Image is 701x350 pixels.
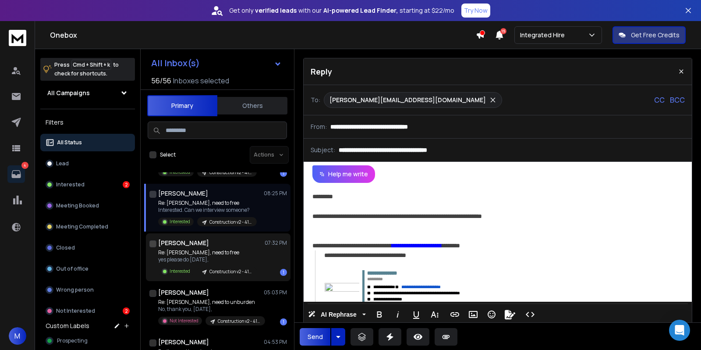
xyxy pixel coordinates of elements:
h1: [PERSON_NAME] [158,189,208,198]
button: Bold (⌘B) [371,306,388,323]
p: Re: [PERSON_NAME], need to free [158,249,257,256]
button: AI Rephrase [306,306,368,323]
p: 08:25 PM [264,190,287,197]
button: Help me write [312,165,375,183]
span: 56 / 56 [151,75,171,86]
button: Not Interested2 [40,302,135,320]
p: Construction v2 - 41k Leads [209,169,251,176]
h1: [PERSON_NAME] [158,288,209,297]
span: Cmd + Shift + k [71,60,111,70]
div: 1 [280,318,287,325]
button: Send [300,328,330,346]
p: 04:53 PM [264,339,287,346]
button: Lead [40,155,135,172]
button: All Inbox(s) [144,54,289,72]
p: Construction v2 - 41k Leads [209,219,251,225]
button: Underline (⌘U) [408,306,425,323]
p: 4 [21,162,28,169]
p: Construction v2 - 41k Leads [209,268,251,275]
p: To: [311,96,320,104]
p: Meeting Completed [56,223,108,230]
p: Re: [PERSON_NAME], need to unburden [158,299,263,306]
button: Primary [147,95,217,116]
p: Interested. Can we interview someone? [158,207,257,214]
h1: Onebox [50,30,476,40]
a: 4 [7,165,25,183]
p: Lead [56,160,69,167]
p: Out of office [56,265,89,272]
button: Closed [40,239,135,257]
p: Integrated Hire [520,31,568,39]
button: More Text [426,306,443,323]
p: Get only with our starting at $22/mo [229,6,454,15]
div: 1 [280,170,287,177]
div: 2 [123,181,130,188]
p: yes please do [DATE], [158,256,257,263]
p: Wrong person [56,286,94,293]
span: AI Rephrase [319,311,358,318]
h3: Custom Labels [46,321,89,330]
button: Wrong person [40,281,135,299]
p: CC [654,95,665,105]
p: No, thank you, [DATE], [158,306,263,313]
button: Meeting Booked [40,197,135,214]
p: Press to check for shortcuts. [54,61,119,78]
button: Out of office [40,260,135,278]
p: Try Now [464,6,488,15]
p: Interested [170,218,190,225]
p: Reply [311,65,332,78]
button: Try Now [461,4,490,18]
p: Subject: [311,146,335,154]
p: From: [311,122,327,131]
p: Closed [56,244,75,251]
button: Prospecting [40,332,135,350]
p: Get Free Credits [631,31,680,39]
h1: [PERSON_NAME] [158,338,209,346]
h1: All Inbox(s) [151,59,200,68]
button: Others [217,96,287,115]
button: Signature [502,306,518,323]
div: 1 [280,269,287,276]
p: Not Interested [56,307,95,314]
button: Code View [522,306,538,323]
p: Interested [170,268,190,275]
h3: Filters [40,116,135,129]
h3: Inboxes selected [173,75,229,86]
p: [PERSON_NAME][EMAIL_ADDRESS][DOMAIN_NAME] [329,96,486,104]
button: Get Free Credits [612,26,686,44]
strong: verified leads [255,6,297,15]
p: 07:32 PM [265,239,287,246]
h1: All Campaigns [47,89,90,97]
p: Meeting Booked [56,202,99,209]
strong: AI-powered Lead Finder, [323,6,398,15]
button: Insert Image (⌘P) [465,306,481,323]
div: 2 [123,307,130,314]
h1: [PERSON_NAME] [158,239,209,247]
p: Not Interested [170,318,198,324]
p: Re: [PERSON_NAME], need to free [158,200,257,207]
button: Insert Link (⌘K) [446,306,463,323]
p: 05:03 PM [264,289,287,296]
button: Meeting Completed [40,218,135,236]
label: Select [160,151,176,158]
p: Construction v2 - 41k Leads [218,318,260,325]
p: Interested [56,181,85,188]
button: M [9,327,26,345]
button: Interested2 [40,176,135,193]
span: 15 [500,28,506,34]
button: All Campaigns [40,84,135,102]
div: Open Intercom Messenger [669,320,690,341]
button: Emoticons [483,306,500,323]
p: BCC [670,95,685,105]
img: logo [9,30,26,46]
span: Prospecting [57,337,88,344]
p: All Status [57,139,82,146]
button: All Status [40,134,135,151]
button: Italic (⌘I) [389,306,406,323]
p: Interested [170,169,190,175]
